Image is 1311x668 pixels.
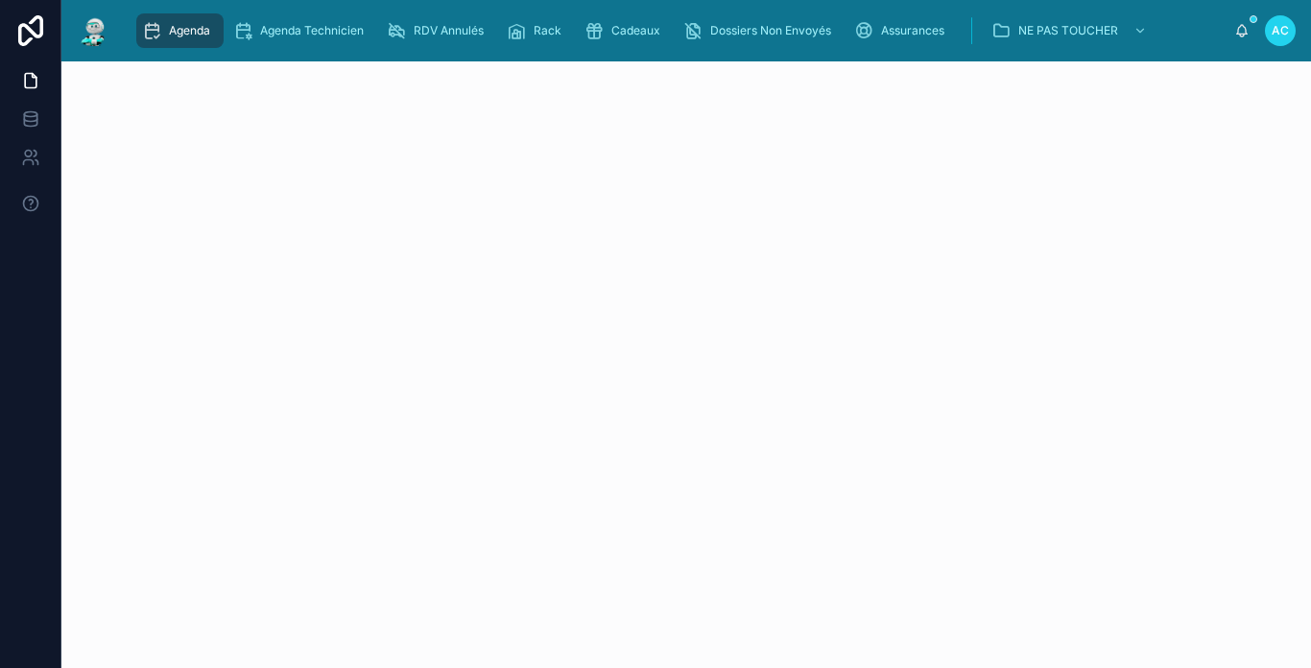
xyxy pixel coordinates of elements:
span: Dossiers Non Envoyés [710,23,831,38]
a: NE PAS TOUCHER [986,13,1156,48]
a: Dossiers Non Envoyés [678,13,845,48]
a: Agenda Technicien [227,13,377,48]
a: Cadeaux [579,13,674,48]
a: RDV Annulés [381,13,497,48]
a: Rack [501,13,575,48]
span: Rack [534,23,561,38]
span: RDV Annulés [414,23,484,38]
img: App logo [77,15,111,46]
span: Cadeaux [611,23,660,38]
span: AC [1272,23,1289,38]
span: Assurances [881,23,944,38]
span: Agenda Technicien [260,23,364,38]
span: Agenda [169,23,210,38]
div: scrollable content [127,10,1234,52]
span: NE PAS TOUCHER [1018,23,1118,38]
a: Agenda [136,13,224,48]
a: Assurances [848,13,958,48]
